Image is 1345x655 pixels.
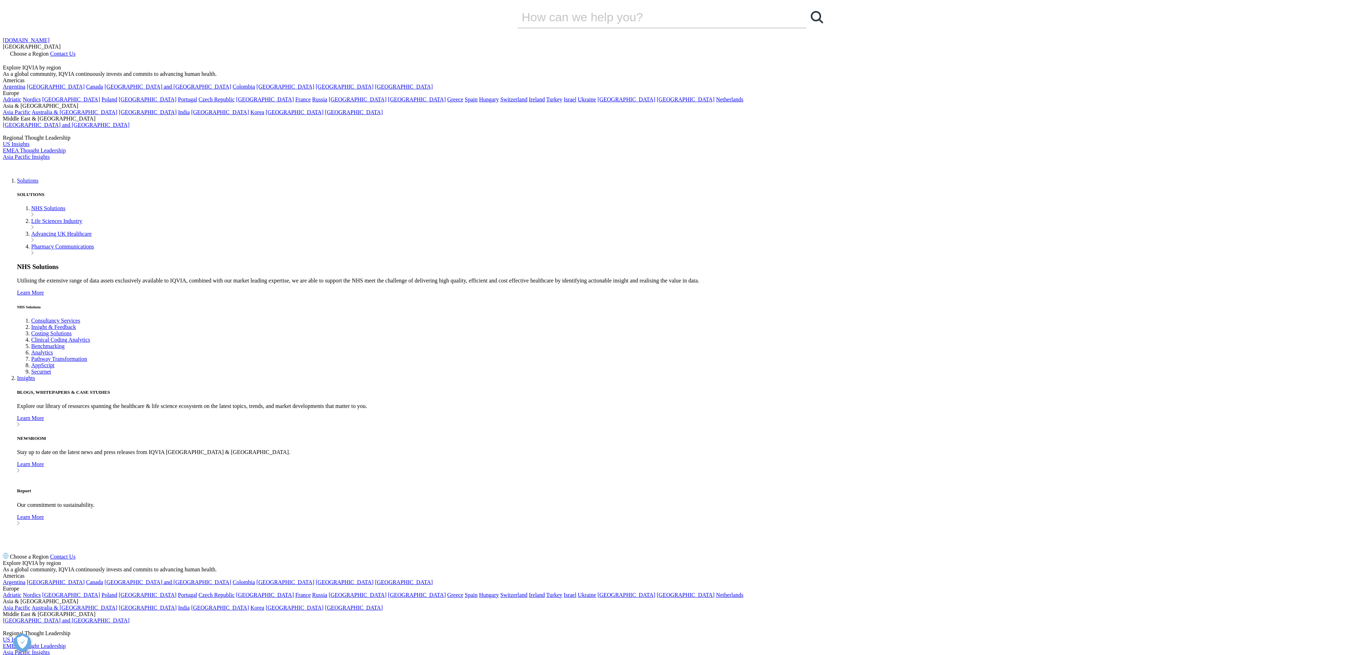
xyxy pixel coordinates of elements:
[50,51,76,57] a: Contact Us
[42,96,100,102] a: [GEOGRAPHIC_DATA]
[716,592,743,598] a: Netherlands
[578,592,596,598] a: Ukraine
[119,96,177,102] a: [GEOGRAPHIC_DATA]
[3,141,29,147] a: US Insights
[32,109,117,115] a: Australia & [GEOGRAPHIC_DATA]
[31,324,76,330] a: Insight & Feedback
[27,579,85,585] a: [GEOGRAPHIC_DATA]
[191,109,249,115] a: [GEOGRAPHIC_DATA]
[250,109,264,115] a: Korea
[86,84,103,90] a: Canada
[3,109,30,115] a: Asia Pacific
[17,263,699,271] h3: NHS Solutions
[465,96,478,102] a: Spain
[178,109,190,115] a: India
[529,96,545,102] a: Ireland
[50,554,76,560] span: Contact Us
[3,160,60,170] img: IQVIA Healthcare Information Technology and Pharma Clinical Research Company
[31,243,94,250] a: Pharmacy Communications
[3,103,1342,109] div: Asia & [GEOGRAPHIC_DATA]
[17,375,35,381] a: Insights
[3,147,66,153] span: EMEA Thought Leadership
[101,96,117,102] a: Poland
[86,579,103,585] a: Canada
[3,96,21,102] a: Adriatic
[546,96,563,102] a: Turkey
[256,579,314,585] a: [GEOGRAPHIC_DATA]
[3,154,50,160] a: Asia Pacific Insights
[3,65,1342,71] div: Explore IQVIA by region
[23,592,41,598] a: Nordics
[17,192,1342,197] h5: SOLUTIONS
[295,96,311,102] a: France
[17,403,1342,409] p: Explore our library of resources spanning the healthcare & life science ecosystem on the latest t...
[256,84,314,90] a: [GEOGRAPHIC_DATA]
[250,605,264,611] a: Korea
[233,579,255,585] a: Colombia
[3,592,21,598] a: Adriatic
[518,6,786,28] input: Search
[31,362,55,368] a: AppScript
[325,109,383,115] a: [GEOGRAPHIC_DATA]
[199,96,235,102] a: Czech Republic
[233,84,255,90] a: Colombia
[3,598,1342,605] div: Asia & [GEOGRAPHIC_DATA]
[31,318,80,324] a: Consultancy Services
[3,643,66,649] a: EMEA Thought Leadership
[312,592,328,598] a: Russia
[3,637,29,643] a: US Insights
[564,592,576,598] a: Israel
[465,592,478,598] a: Spain
[3,560,1342,566] div: Explore IQVIA by region
[17,488,1342,494] h5: Report
[31,205,65,211] a: NHS Solutions
[3,90,1342,96] div: Europe
[529,592,545,598] a: Ireland
[32,605,117,611] a: Australia & [GEOGRAPHIC_DATA]
[266,109,323,115] a: [GEOGRAPHIC_DATA]
[3,605,30,611] a: Asia Pacific
[329,96,386,102] a: [GEOGRAPHIC_DATA]
[807,6,828,28] a: Search
[388,592,446,598] a: [GEOGRAPHIC_DATA]
[657,592,715,598] a: [GEOGRAPHIC_DATA]
[31,343,65,349] a: Benchmarking
[546,592,563,598] a: Turkey
[312,96,328,102] a: Russia
[17,305,699,309] h6: NHS Solutions
[388,96,446,102] a: [GEOGRAPHIC_DATA]
[375,579,433,585] a: [GEOGRAPHIC_DATA]
[3,630,1342,637] div: Regional Thought Leadership
[17,178,38,184] a: Solutions
[236,592,294,598] a: [GEOGRAPHIC_DATA]
[17,390,1342,395] h5: BLOGS, WHITEPAPERS & CASE STUDIES
[447,592,463,598] a: Greece
[31,231,92,237] a: Advancing UK Healthcare
[178,592,197,598] a: Portugal
[10,51,49,57] span: Choose a Region
[3,611,1342,617] div: Middle East & [GEOGRAPHIC_DATA]
[31,218,82,224] a: Life Sciences Industry
[500,96,527,102] a: Switzerland
[316,579,374,585] a: [GEOGRAPHIC_DATA]
[375,84,433,90] a: [GEOGRAPHIC_DATA]
[266,605,323,611] a: [GEOGRAPHIC_DATA]
[3,77,1342,84] div: Americas
[27,84,85,90] a: [GEOGRAPHIC_DATA]
[17,278,699,284] p: Utilising the extensive range of data assets exclusively available to IQVIA, combined with our ma...
[447,96,463,102] a: Greece
[17,449,1342,455] p: Stay up to date on the latest news and press releases from IQVIA [GEOGRAPHIC_DATA] & [GEOGRAPHIC_...
[31,337,90,343] a: Clinical Coding Analytics
[3,579,26,585] a: Argentina
[479,592,499,598] a: Hungary
[31,330,72,336] a: Costing Solutions
[597,96,655,102] a: [GEOGRAPHIC_DATA]
[13,634,31,651] button: Open Preferences
[316,84,374,90] a: [GEOGRAPHIC_DATA]
[564,96,576,102] a: Israel
[3,617,129,623] a: [GEOGRAPHIC_DATA] and [GEOGRAPHIC_DATA]
[3,566,1342,573] div: As a global community, IQVIA continuously invests and commits to advancing human health.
